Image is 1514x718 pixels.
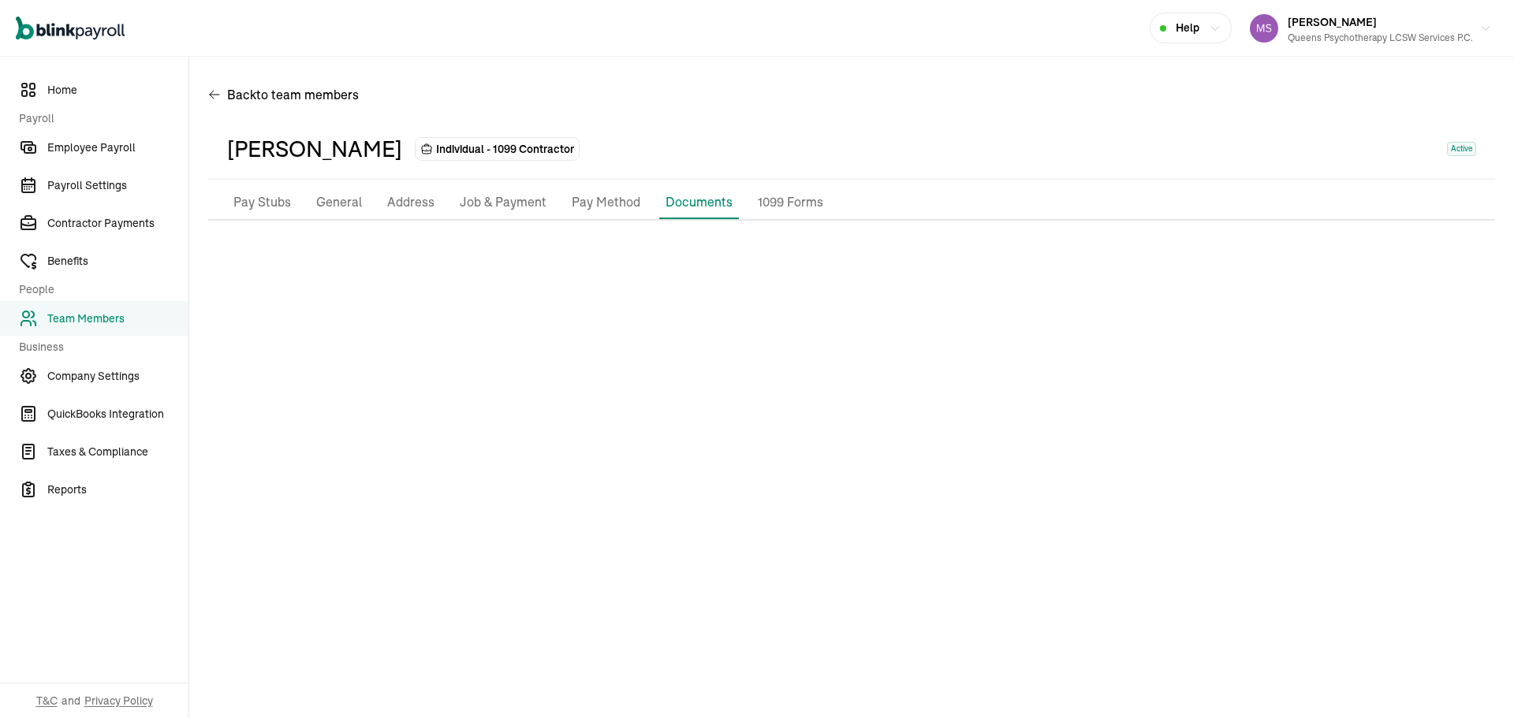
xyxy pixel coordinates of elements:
iframe: Chat Widget [1251,548,1514,718]
span: Employee Payroll [47,140,188,156]
p: Pay Method [572,192,640,213]
p: Address [387,192,434,213]
span: Company Settings [47,368,188,385]
span: T&C [36,693,58,709]
span: Payroll [19,110,179,127]
span: Home [47,82,188,99]
p: Job & Payment [460,192,546,213]
p: 1099 Forms [758,192,823,213]
div: Queens Psychotherapy LCSW Services P.C. [1288,31,1473,45]
nav: Global [16,6,125,51]
p: General [316,192,362,213]
span: Reports [47,482,188,498]
span: People [19,281,179,298]
div: [PERSON_NAME] [227,132,402,166]
span: to team members [256,85,359,104]
p: Pay Stubs [233,192,291,213]
span: Active [1447,142,1476,156]
span: QuickBooks Integration [47,406,188,422]
span: Payroll Settings [47,177,188,194]
span: Taxes & Compliance [47,444,188,460]
span: Help [1176,20,1199,36]
span: Privacy Policy [84,693,153,709]
button: Backto team members [208,76,359,113]
span: Contractor Payments [47,215,188,232]
span: Back [227,85,359,104]
span: Business [19,339,179,355]
span: Team Members [47,311,188,327]
button: [PERSON_NAME]Queens Psychotherapy LCSW Services P.C. [1244,9,1498,48]
button: Help [1150,13,1232,43]
span: Benefits [47,253,188,270]
span: [PERSON_NAME] [1288,15,1377,29]
span: Individual - 1099 Contractor [436,141,574,157]
p: Documents [666,192,733,211]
